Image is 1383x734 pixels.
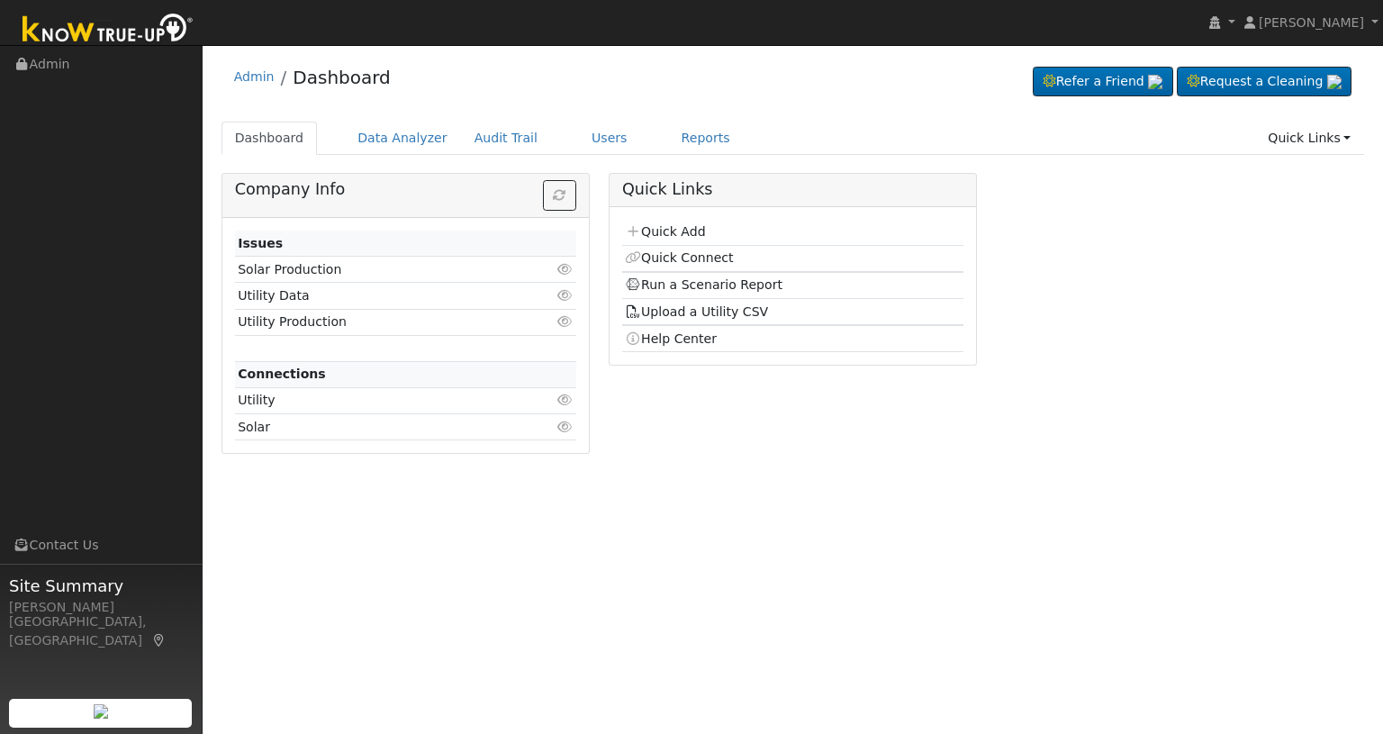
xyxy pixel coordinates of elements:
i: Click to view [557,289,574,302]
a: Users [578,122,641,155]
img: Know True-Up [14,10,203,50]
td: Solar [235,414,521,440]
span: Site Summary [9,574,193,598]
a: Audit Trail [461,122,551,155]
a: Admin [234,69,275,84]
a: Quick Connect [625,250,733,265]
img: retrieve [94,704,108,719]
a: Request a Cleaning [1177,67,1351,97]
td: Utility Production [235,309,521,335]
a: Refer a Friend [1033,67,1173,97]
a: Data Analyzer [344,122,461,155]
a: Upload a Utility CSV [625,304,768,319]
a: Run a Scenario Report [625,277,782,292]
div: [GEOGRAPHIC_DATA], [GEOGRAPHIC_DATA] [9,612,193,650]
i: Click to view [557,421,574,433]
i: Click to view [557,394,574,406]
i: Click to view [557,315,574,328]
span: [PERSON_NAME] [1259,15,1364,30]
strong: Connections [238,367,326,381]
img: retrieve [1327,75,1342,89]
div: [PERSON_NAME] [9,598,193,617]
a: Quick Add [625,224,705,239]
h5: Quick Links [622,180,963,199]
td: Solar Production [235,257,521,283]
a: Dashboard [293,67,391,88]
td: Utility [235,387,521,413]
a: Quick Links [1254,122,1364,155]
a: Help Center [625,331,717,346]
a: Dashboard [221,122,318,155]
img: retrieve [1148,75,1162,89]
strong: Issues [238,236,283,250]
a: Reports [668,122,744,155]
a: Map [151,633,167,648]
i: Click to view [557,263,574,276]
h5: Company Info [235,180,576,199]
td: Utility Data [235,283,521,309]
